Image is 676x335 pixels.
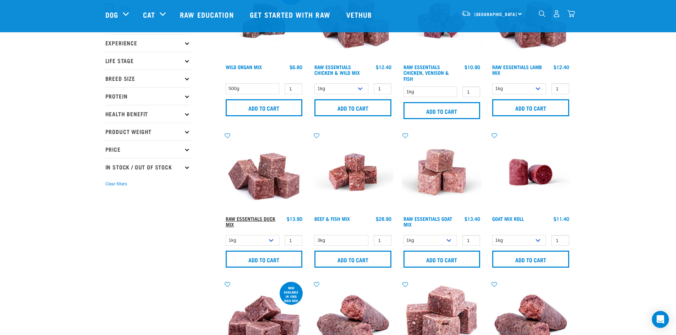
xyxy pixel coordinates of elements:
[403,217,452,225] a: Raw Essentials Goat Mix
[374,83,391,94] input: 1
[314,217,350,220] a: Beef & Fish Mix
[490,132,571,212] img: Raw Essentials Chicken Lamb Beef Bulk Minced Raw Dog Food Roll Unwrapped
[554,216,569,222] div: $11.40
[314,66,360,74] a: Raw Essentials Chicken & Wild Mix
[226,66,262,68] a: Wild Organ Mix
[224,132,304,212] img: ?1041 RE Lamb Mix 01
[105,181,127,187] button: Clear filters
[551,235,569,246] input: 1
[652,311,669,328] div: Open Intercom Messenger
[280,283,303,306] div: now available in 10kg bulk box!
[339,0,381,29] a: Vethub
[553,10,560,17] img: user.png
[403,102,480,119] input: Add to cart
[105,123,191,140] p: Product Weight
[313,132,393,212] img: Beef Mackerel 1
[105,9,118,20] a: Dog
[226,217,275,225] a: Raw Essentials Duck Mix
[465,64,480,70] div: $10.90
[287,216,302,222] div: $13.90
[554,64,569,70] div: $12.40
[226,99,303,116] input: Add to cart
[105,87,191,105] p: Protein
[290,64,302,70] div: $6.80
[465,216,480,222] div: $13.40
[376,64,391,70] div: $12.40
[462,235,480,246] input: 1
[492,217,524,220] a: Goat Mix Roll
[567,10,575,17] img: home-icon@2x.png
[105,69,191,87] p: Breed Size
[285,83,302,94] input: 1
[403,251,480,268] input: Add to cart
[243,0,339,29] a: Get started with Raw
[314,99,391,116] input: Add to cart
[105,52,191,69] p: Life Stage
[492,99,569,116] input: Add to cart
[492,66,542,74] a: Raw Essentials Lamb Mix
[462,86,480,97] input: 1
[105,140,191,158] p: Price
[226,251,303,268] input: Add to cart
[105,105,191,123] p: Health Benefit
[374,235,391,246] input: 1
[314,251,391,268] input: Add to cart
[402,132,482,212] img: Goat M Ix 38448
[105,34,191,52] p: Experience
[461,10,471,17] img: van-moving.png
[173,0,242,29] a: Raw Education
[551,83,569,94] input: 1
[143,9,155,20] a: Cat
[105,158,191,176] p: In Stock / Out Of Stock
[492,251,569,268] input: Add to cart
[474,13,517,16] span: [GEOGRAPHIC_DATA]
[403,66,449,79] a: Raw Essentials Chicken, Venison & Fish
[285,235,302,246] input: 1
[539,10,545,17] img: home-icon-1@2x.png
[376,216,391,222] div: $28.90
